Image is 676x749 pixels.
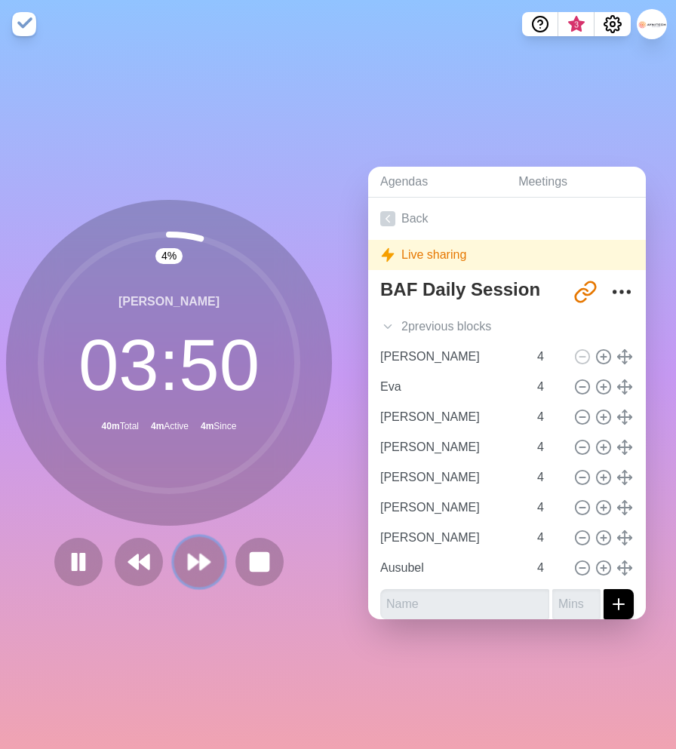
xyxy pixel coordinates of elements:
[531,372,567,402] input: Mins
[374,493,528,523] input: Name
[374,462,528,493] input: Name
[374,523,528,553] input: Name
[485,318,491,336] span: s
[12,12,36,36] img: timeblocks logo
[531,493,567,523] input: Mins
[374,432,528,462] input: Name
[374,553,528,583] input: Name
[570,19,582,31] span: 3
[531,432,567,462] input: Mins
[558,12,595,36] button: What’s new
[531,342,567,372] input: Mins
[531,462,567,493] input: Mins
[374,342,528,372] input: Name
[506,167,646,198] a: Meetings
[552,589,601,619] input: Mins
[607,277,637,307] button: More
[374,372,528,402] input: Name
[380,589,549,619] input: Name
[531,523,567,553] input: Mins
[522,12,558,36] button: Help
[531,402,567,432] input: Mins
[368,198,646,240] a: Back
[368,312,646,342] div: 2 previous block
[368,240,646,270] div: Live sharing
[531,553,567,583] input: Mins
[570,277,601,307] button: Share link
[595,12,631,36] button: Settings
[374,402,528,432] input: Name
[368,167,506,198] a: Agendas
